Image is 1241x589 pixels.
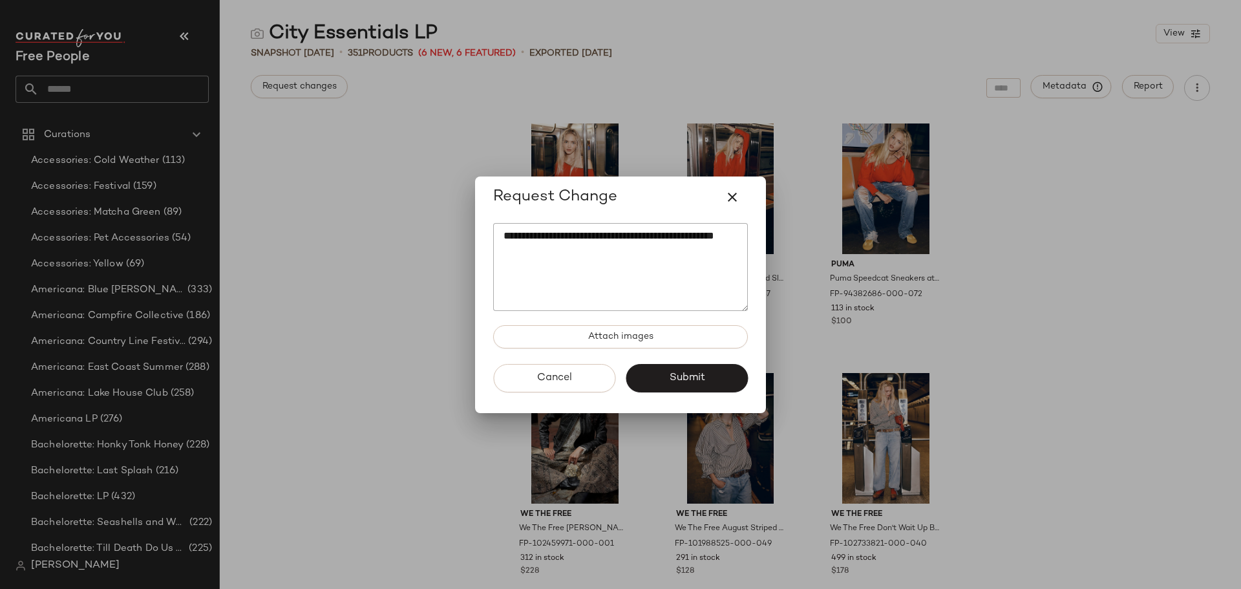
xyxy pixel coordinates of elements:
span: Cancel [536,372,572,384]
span: Submit [668,372,705,384]
button: Cancel [493,364,615,392]
button: Attach images [493,325,748,348]
span: Attach images [588,332,653,342]
span: Request Change [493,187,617,208]
button: Submit [626,364,748,392]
